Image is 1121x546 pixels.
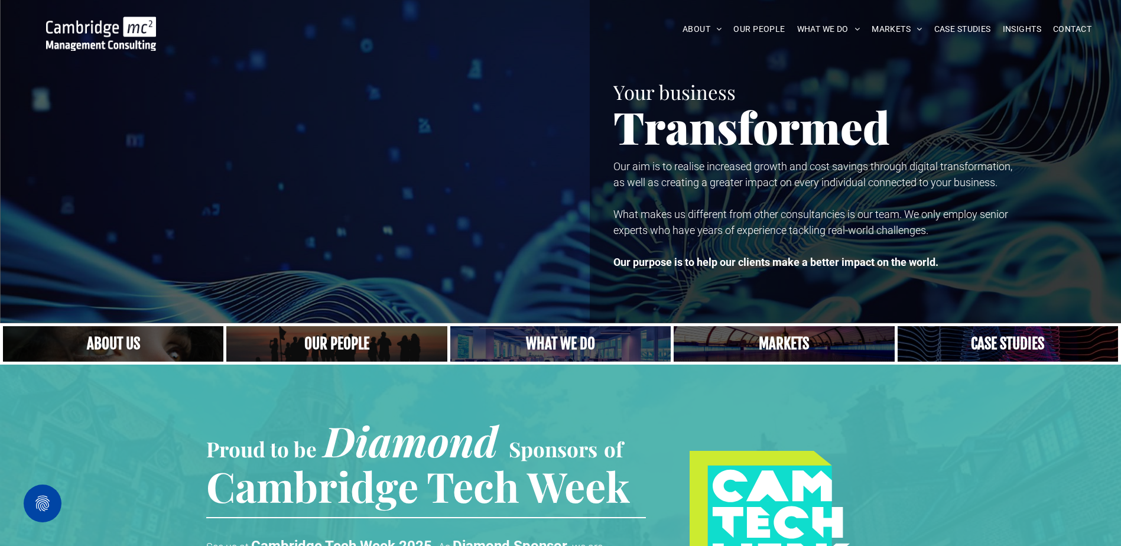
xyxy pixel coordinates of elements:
[206,435,317,463] span: Proud to be
[613,160,1012,188] span: Our aim is to realise increased growth and cost savings through digital transformation, as well a...
[677,20,728,38] a: ABOUT
[323,412,498,468] span: Diamond
[3,326,223,362] a: Close up of woman's face, centered on her eyes
[613,256,938,268] strong: Our purpose is to help our clients make a better impact on the world.
[613,79,736,105] span: Your business
[46,18,156,31] a: Your Business Transformed | Cambridge Management Consulting
[206,458,630,513] span: Cambridge Tech Week
[46,17,156,51] img: Go to Homepage
[674,326,894,362] a: Telecoms | Decades of Experience Across Multiple Industries & Regions
[509,435,597,463] span: Sponsors
[928,20,997,38] a: CASE STUDIES
[226,326,447,362] a: A crowd in silhouette at sunset, on a rise or lookout point
[450,326,671,362] a: A yoga teacher lifting his whole body off the ground in the peacock pose
[1047,20,1097,38] a: CONTACT
[791,20,866,38] a: WHAT WE DO
[604,435,623,463] span: of
[866,20,928,38] a: MARKETS
[613,97,890,156] span: Transformed
[727,20,791,38] a: OUR PEOPLE
[997,20,1047,38] a: INSIGHTS
[613,208,1008,236] span: What makes us different from other consultancies is our team. We only employ senior experts who h...
[898,326,1118,362] a: CASE STUDIES | See an Overview of All Our Case Studies | Cambridge Management Consulting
